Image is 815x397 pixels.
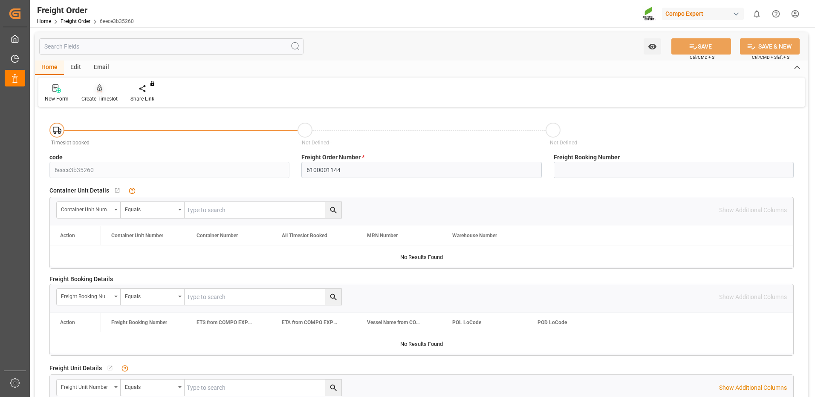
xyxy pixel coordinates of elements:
[111,233,163,239] span: Container Unit Number
[185,289,341,305] input: Type to search
[671,38,731,55] button: SAVE
[61,291,111,300] div: Freight Booking Number
[282,319,339,325] span: ETA from COMPO EXPERT
[57,202,121,218] button: open menu
[57,380,121,396] button: open menu
[662,6,747,22] button: Compo Expert
[121,380,185,396] button: open menu
[57,289,121,305] button: open menu
[35,60,64,75] div: Home
[185,202,341,218] input: Type to search
[325,380,341,396] button: search button
[60,319,75,325] div: Action
[87,60,116,75] div: Email
[719,383,787,392] p: Show Additional Columns
[301,153,364,162] span: Freight Order Number
[111,319,167,325] span: Freight Booking Number
[49,364,102,373] span: Freight Unit Details
[121,202,185,218] button: open menu
[367,233,398,239] span: MRN Number
[662,8,744,20] div: Compo Expert
[39,38,303,55] input: Search Fields
[61,204,111,213] div: Container Unit Number
[452,233,497,239] span: Warehouse Number
[282,233,327,239] span: All Timeslot Booked
[49,275,113,284] span: Freight Booking Details
[747,4,766,23] button: show 0 new notifications
[752,54,789,60] span: Ctrl/CMD + Shift + S
[554,153,620,162] span: Freight Booking Number
[197,233,238,239] span: Container Number
[299,140,332,146] span: --Not Defined--
[45,95,69,103] div: New Form
[61,18,90,24] a: Freight Order
[325,289,341,305] button: search button
[325,202,341,218] button: search button
[740,38,800,55] button: SAVE & NEW
[452,319,481,325] span: POL LoCode
[547,140,580,146] span: --Not Defined--
[766,4,786,23] button: Help Center
[37,4,134,17] div: Freight Order
[121,289,185,305] button: open menu
[60,233,75,239] div: Action
[61,381,111,391] div: Freight Unit Number
[125,291,175,300] div: Equals
[49,153,63,162] span: code
[125,204,175,213] div: Equals
[37,18,51,24] a: Home
[538,319,567,325] span: POD LoCode
[125,381,175,391] div: Equals
[64,60,87,75] div: Edit
[51,140,90,146] span: Timeslot booked
[642,6,656,21] img: Screenshot%202023-09-29%20at%2010.02.21.png_1712312052.png
[49,186,109,195] span: Container Unit Details
[81,95,118,103] div: Create Timeslot
[690,54,714,60] span: Ctrl/CMD + S
[367,319,424,325] span: Vessel Name from COMPO EXPERT
[197,319,254,325] span: ETS from COMPO EXPERT
[644,38,661,55] button: open menu
[185,380,341,396] input: Type to search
